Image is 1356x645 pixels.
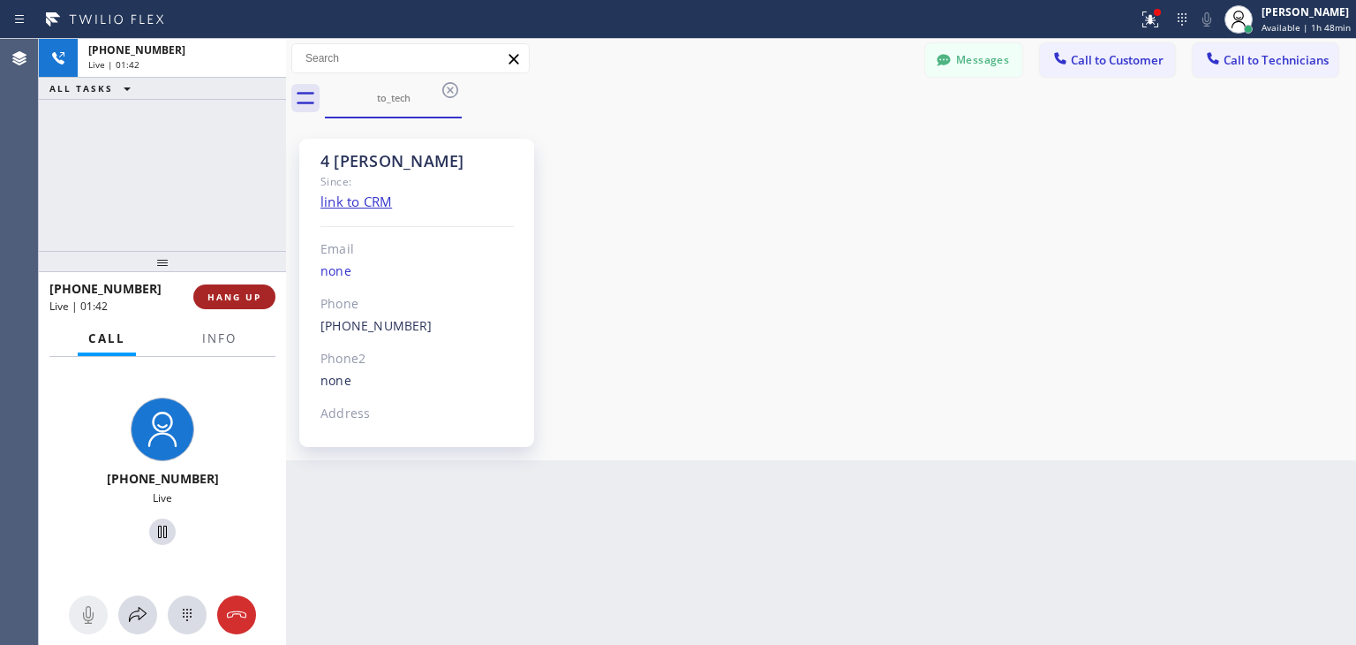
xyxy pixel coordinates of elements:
button: Call to Technicians [1193,43,1338,77]
div: none [320,262,514,282]
span: [PHONE_NUMBER] [49,280,162,297]
button: Open dialpad [168,596,207,634]
div: none [320,371,514,391]
div: Phone [320,294,514,315]
input: Search [292,44,529,72]
span: Live | 01:42 [49,299,108,314]
span: ALL TASKS [49,82,113,95]
a: link to CRM [320,193,392,210]
span: Live [153,490,172,505]
span: Call [88,330,125,346]
button: HANG UP [193,285,275,309]
span: [PHONE_NUMBER] [88,42,185,57]
span: Available | 1h 48min [1262,21,1351,34]
button: Hold Customer [149,519,176,545]
div: Phone2 [320,349,514,369]
button: Hang up [217,596,256,634]
button: Call [78,322,136,356]
span: [PHONE_NUMBER] [107,470,219,487]
a: [PHONE_NUMBER] [320,317,433,334]
button: Messages [925,43,1022,77]
div: [PERSON_NAME] [1262,4,1351,19]
div: 4 [PERSON_NAME] [320,151,514,171]
button: Call to Customer [1040,43,1175,77]
div: Email [320,239,514,260]
span: Call to Customer [1071,52,1164,68]
button: Open directory [118,596,157,634]
span: Call to Technicians [1224,52,1329,68]
div: Since: [320,171,514,192]
button: Mute [69,596,108,634]
span: HANG UP [207,291,261,303]
span: Info [202,330,237,346]
button: Info [192,322,247,356]
div: to_tech [327,91,460,104]
button: ALL TASKS [39,78,148,99]
button: Mute [1194,7,1219,32]
span: Live | 01:42 [88,58,139,71]
div: Address [320,404,514,424]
